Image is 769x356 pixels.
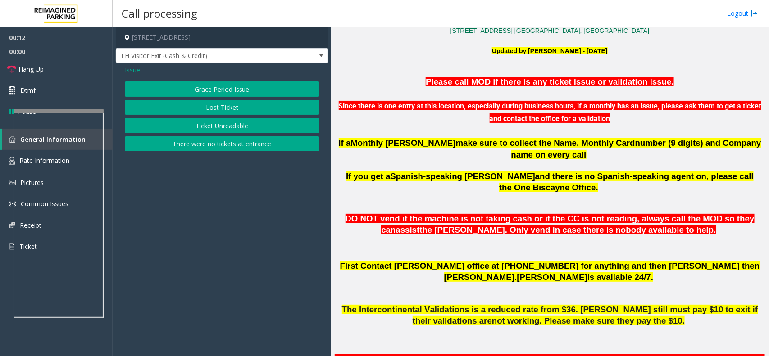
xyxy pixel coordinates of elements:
font: Updated by [PERSON_NAME] - [DATE] [492,47,607,54]
span: [PERSON_NAME] [517,272,588,282]
span: number ( [635,138,671,148]
button: There were no tickets at entrance [125,136,319,152]
button: Ticket Unreadable [125,118,319,133]
img: logout [751,9,758,18]
img: 'icon' [9,136,16,143]
img: 'icon' [9,180,16,185]
a: [STREET_ADDRESS] [GEOGRAPHIC_DATA], [GEOGRAPHIC_DATA] [450,27,650,34]
span: the [PERSON_NAME]. Only vend in case there is nobody available to help. [419,225,716,234]
span: Monthly [PERSON_NAME] [351,138,456,148]
span: First Contact [PERSON_NAME] office at [PHONE_NUMBER] for anything and then [PERSON_NAME] then [PE... [340,261,760,282]
span: DO NOT vend if the machine is not taking cash or if the CC is not reading, always call the MOD so... [346,214,755,234]
span: Hang Up [18,64,44,74]
img: 'icon' [9,157,15,165]
button: Lost Ticket [125,100,319,115]
span: and there is no Spanish-speaking agent on, please call the One Biscayne Office. [499,171,754,192]
h3: Call processing [117,2,202,24]
span: Spanish-speaking [PERSON_NAME] [391,171,535,181]
button: Grace Period Issue [125,81,319,97]
span: Issue [125,65,140,75]
span: make sure to collect the Name, Monthly Card [456,138,635,148]
a: Logout [727,9,758,18]
img: 'icon' [9,243,15,251]
span: LH Visitor Exit (Cash & Credit) [116,49,285,63]
h4: [STREET_ADDRESS] [116,27,328,48]
span: Pause [18,107,36,116]
span: If you get a [346,171,390,181]
span: assist [396,225,420,234]
font: Please call MOD if there is any ticket issue or validation issue. [426,77,674,86]
a: General Information [2,129,113,150]
span: not working. Please make sure they pay the $10. [492,316,685,325]
font: Since there is one entry at this location, especially during business hours, if a monthly has an ... [339,102,761,123]
span: The Intercontinental Validations is a reduced rate from $36. [PERSON_NAME] still must pay $10 to ... [342,305,758,325]
img: 'icon' [9,200,16,207]
img: 'icon' [9,222,15,228]
span: 9 digits) and Company name on every call [511,138,761,160]
span: Dtmf [20,86,36,95]
span: If a [339,138,351,148]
